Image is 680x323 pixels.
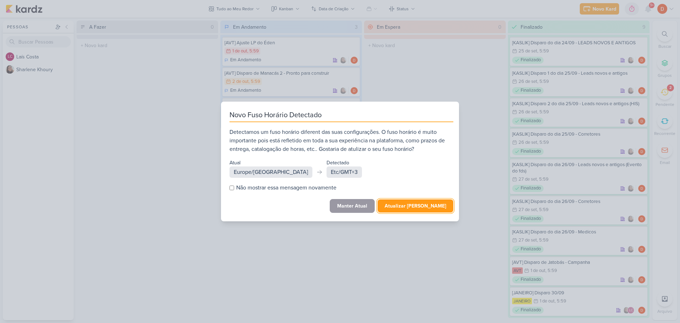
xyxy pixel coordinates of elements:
[327,159,362,166] div: Detectado
[378,199,453,212] button: Atualizar [PERSON_NAME]
[229,166,312,178] div: Europe/[GEOGRAPHIC_DATA]
[229,110,453,122] div: Novo Fuso Horário Detectado
[229,186,234,190] input: Não mostrar essa mensagem novamente
[229,159,312,166] div: Atual
[229,128,453,153] div: Detectamos um fuso horário diferent das suas configurações. O fuso horário é muito importante poi...
[327,166,362,178] div: Etc/GMT+3
[330,199,375,213] button: Manter Atual
[236,183,336,192] span: Não mostrar essa mensagem novamente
